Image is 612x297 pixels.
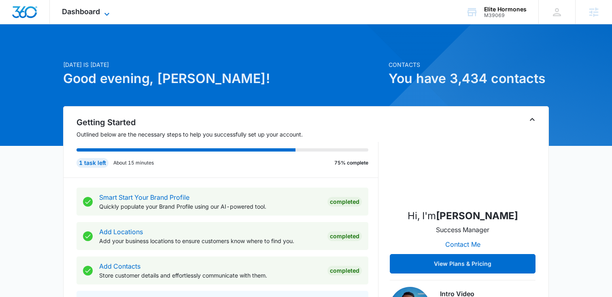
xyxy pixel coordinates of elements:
p: Quickly populate your Brand Profile using our AI-powered tool. [99,202,321,211]
div: Completed [327,231,362,241]
button: Contact Me [437,235,489,254]
p: 75% complete [334,159,368,167]
a: Add Contacts [99,262,140,270]
span: Dashboard [62,7,100,16]
p: Store customer details and effortlessly communicate with them. [99,271,321,280]
p: About 15 minutes [113,159,154,167]
strong: [PERSON_NAME] [436,210,518,222]
button: View Plans & Pricing [390,254,535,273]
p: Outlined below are the necessary steps to help you successfully set up your account. [76,130,378,139]
div: account id [484,13,527,18]
a: Add Locations [99,228,143,236]
p: Success Manager [436,225,489,235]
a: Smart Start Your Brand Profile [99,193,189,201]
div: 1 task left [76,158,108,168]
p: [DATE] is [DATE] [63,60,384,69]
div: Completed [327,266,362,276]
h1: You have 3,434 contacts [389,69,549,88]
div: Completed [327,197,362,207]
div: account name [484,6,527,13]
h1: Good evening, [PERSON_NAME]! [63,69,384,88]
p: Hi, I'm [408,209,518,223]
p: Add your business locations to ensure customers know where to find you. [99,237,321,245]
h2: Getting Started [76,116,378,128]
img: Cole Rouse [422,121,503,202]
button: Toggle Collapse [527,115,537,124]
p: Contacts [389,60,549,69]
